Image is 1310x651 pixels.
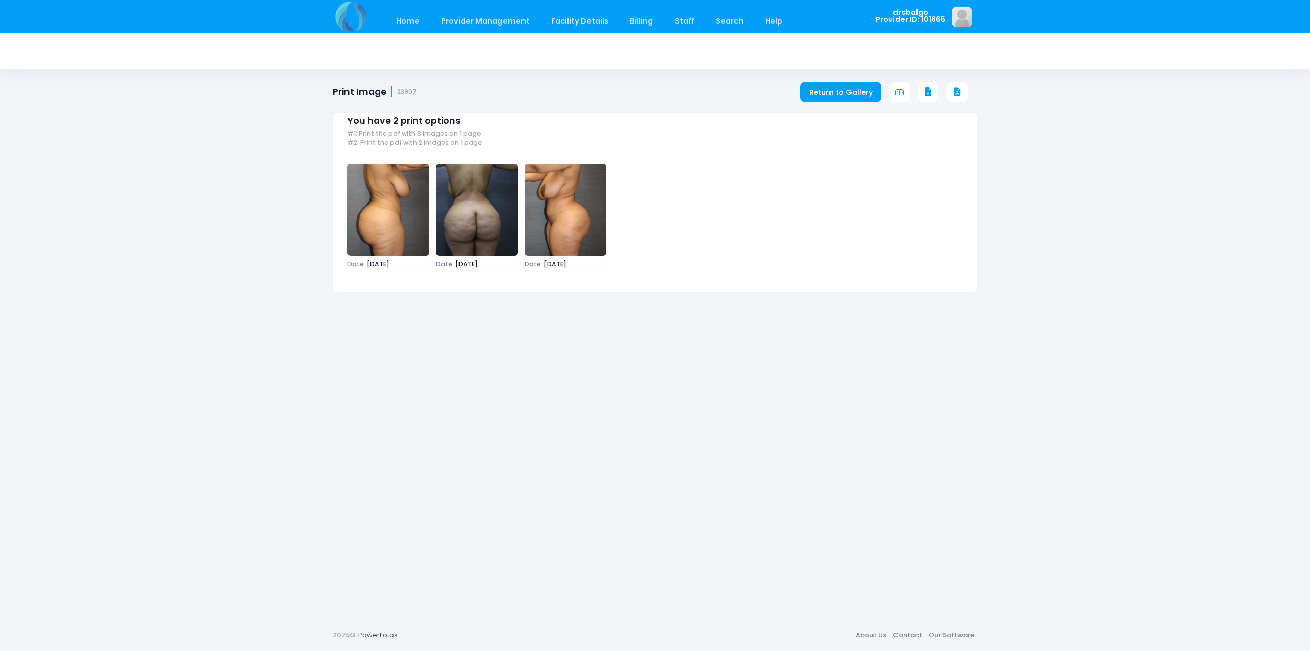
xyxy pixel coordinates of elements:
h1: Print Image [333,86,417,97]
a: Staff [665,9,704,33]
a: Our Software [925,626,977,644]
a: PowerFotos [358,630,398,640]
span: Date : [347,259,367,268]
img: image [952,7,972,27]
small: 23907 [397,88,417,96]
span: 2025© [333,630,355,640]
a: Help [755,9,793,33]
img: image [525,164,606,256]
a: Search [706,9,753,33]
span: #2: Print the pdf with 2 images on 1 page [347,139,482,147]
span: drcbalgo Provider ID: 101665 [876,9,945,24]
a: Contact [889,626,925,644]
span: Date : [436,259,455,268]
span: [DATE] [347,261,429,267]
a: Facility Details [541,9,619,33]
span: You have 2 print options [347,116,461,126]
span: [DATE] [436,261,518,267]
a: Provider Management [431,9,539,33]
a: About Us [852,626,889,644]
span: [DATE] [525,261,606,267]
a: Billing [620,9,663,33]
a: Return to Gallery [800,82,881,102]
img: image [347,164,429,256]
span: Date : [525,259,544,268]
span: #1: Print the pdf with 8 images on 1 page [347,130,481,138]
a: Home [386,9,429,33]
img: image [436,164,518,256]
